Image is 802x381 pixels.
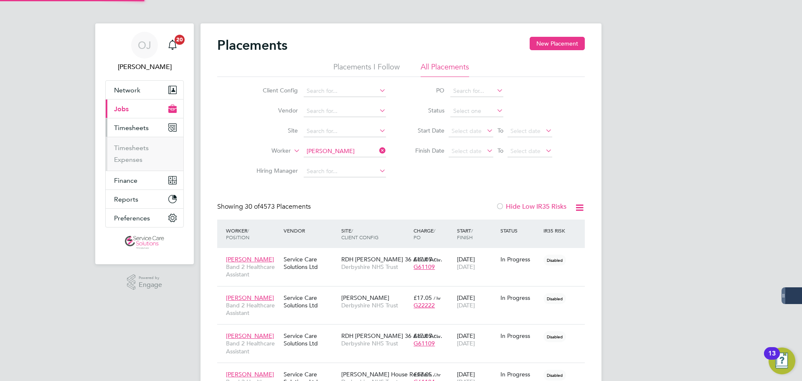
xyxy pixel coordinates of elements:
button: Network [106,81,183,99]
div: Worker [224,223,282,245]
label: Hiring Manager [250,167,298,174]
span: Disabled [543,255,566,266]
span: [PERSON_NAME] [341,294,389,302]
span: Disabled [543,370,566,381]
span: [PERSON_NAME] House Residen… [341,371,437,378]
div: [DATE] [455,251,498,275]
label: Worker [243,147,291,155]
span: / Finish [457,227,473,240]
span: RDH [PERSON_NAME] 36 Adult Ac… [341,332,442,340]
div: Showing [217,202,312,211]
span: [DATE] [457,340,475,347]
span: / PO [414,227,435,240]
span: Engage [139,281,162,289]
div: [DATE] [455,328,498,351]
span: £17.05 [414,294,432,302]
span: Derbyshire NHS Trust [341,263,409,271]
span: / hr [434,295,441,301]
span: / hr [434,371,441,378]
h2: Placements [217,37,287,54]
div: Start [455,223,498,245]
img: servicecare-logo-retina.png [125,236,164,249]
a: Timesheets [114,144,149,152]
span: RDH [PERSON_NAME] 36 Adult Ac… [341,256,442,263]
span: £17.05 [414,371,432,378]
a: OJ[PERSON_NAME] [105,32,184,72]
label: PO [407,87,444,94]
div: Service Care Solutions Ltd [282,290,339,313]
span: 30 of [245,202,260,211]
span: Finance [114,176,137,184]
a: [PERSON_NAME]Band 2 Healthcare AssistantService Care Solutions Ltd[PERSON_NAME]Derbyshire NHS Tru... [224,289,585,297]
label: Finish Date [407,147,444,154]
span: Band 2 Healthcare Assistant [226,340,279,355]
span: 20 [175,35,185,45]
input: Search for... [304,125,386,137]
span: Band 2 Healthcare Assistant [226,302,279,317]
a: Expenses [114,156,142,164]
span: [PERSON_NAME] [226,371,274,378]
span: / Position [226,227,249,240]
label: Client Config [250,87,298,94]
div: Charge [411,223,455,245]
a: Powered byEngage [127,274,162,290]
input: Search for... [304,166,386,177]
div: 13 [768,353,776,364]
span: G22222 [414,302,435,309]
button: Reports [106,190,183,208]
span: Network [114,86,140,94]
span: Select date [452,147,482,155]
span: / hr [434,333,441,339]
span: Jobs [114,105,129,113]
button: Finance [106,171,183,189]
span: Derbyshire NHS Trust [341,340,409,347]
div: In Progress [500,294,540,302]
button: New Placement [530,37,585,50]
span: G61109 [414,263,435,271]
button: Open Resource Center, 13 new notifications [769,348,795,374]
span: Timesheets [114,124,149,132]
span: [PERSON_NAME] [226,332,274,340]
a: [PERSON_NAME]Band 2 Healthcare AssistantService Care Solutions LtdRDH [PERSON_NAME] 36 Adult Ac…D... [224,327,585,335]
div: Site [339,223,411,245]
span: [PERSON_NAME] [226,294,274,302]
span: 4573 Placements [245,202,311,211]
span: / hr [434,256,441,263]
li: All Placements [421,62,469,77]
span: [PERSON_NAME] [226,256,274,263]
span: £17.05 [414,256,432,263]
div: [DATE] [455,290,498,313]
li: Placements I Follow [333,62,400,77]
label: Start Date [407,127,444,134]
span: Powered by [139,274,162,281]
span: [DATE] [457,302,475,309]
div: In Progress [500,371,540,378]
div: Service Care Solutions Ltd [282,251,339,275]
div: Vendor [282,223,339,238]
button: Timesheets [106,118,183,137]
span: Derbyshire NHS Trust [341,302,409,309]
span: Oliver Jefferson [105,62,184,72]
span: Disabled [543,293,566,304]
input: Search for... [450,85,503,97]
span: Band 2 Healthcare Assistant [226,263,279,278]
button: Preferences [106,209,183,227]
span: To [495,145,506,156]
span: £17.05 [414,332,432,340]
span: Select date [510,147,541,155]
div: Timesheets [106,137,183,171]
div: Status [498,223,542,238]
a: 20 [164,32,181,59]
input: Search for... [304,146,386,157]
span: Select date [510,127,541,135]
div: Service Care Solutions Ltd [282,328,339,351]
span: To [495,125,506,136]
span: G61109 [414,340,435,347]
div: In Progress [500,332,540,340]
label: Status [407,107,444,114]
div: IR35 Risk [541,223,570,238]
span: Disabled [543,331,566,342]
div: In Progress [500,256,540,263]
button: Jobs [106,100,183,118]
label: Site [250,127,298,134]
